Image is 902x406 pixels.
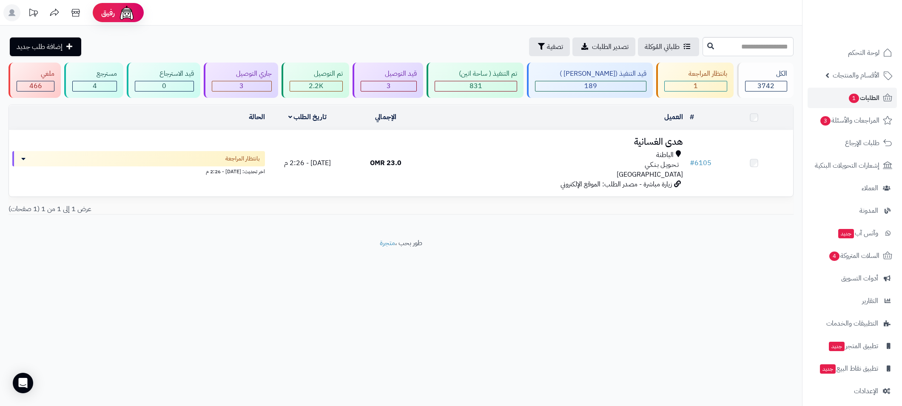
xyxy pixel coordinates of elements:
[819,363,878,375] span: تطبيق نقاط البيع
[17,42,63,52] span: إضافة طلب جديد
[808,268,897,289] a: أدوات التسويق
[690,158,711,168] a: #6105
[387,81,391,91] span: 3
[694,81,698,91] span: 1
[841,272,878,284] span: أدوات التسويق
[290,81,342,91] div: 2245
[859,205,878,217] span: المدونة
[829,342,845,351] span: جديد
[854,385,878,397] span: الإعدادات
[833,69,879,81] span: الأقسام والمنتجات
[808,133,897,153] a: طلبات الإرجاع
[808,381,897,401] a: الإعدادات
[435,69,517,79] div: تم التنفيذ ( ساحة اتين)
[664,112,683,122] a: العميل
[654,63,735,98] a: بانتظار المراجعة 1
[808,155,897,176] a: إشعارات التحويلات البنكية
[380,238,395,248] a: متجرة
[435,81,517,91] div: 831
[101,8,115,18] span: رفيق
[212,81,271,91] div: 3
[845,137,879,149] span: طلبات الإرجاع
[808,43,897,63] a: لوحة التحكم
[525,63,654,98] a: قيد التنفيذ ([PERSON_NAME] ) 189
[63,63,125,98] a: مسترجع 4
[808,200,897,221] a: المدونة
[370,158,401,168] span: 23.0 OMR
[284,158,331,168] span: [DATE] - 2:26 م
[10,37,81,56] a: إضافة طلب جديد
[848,93,859,103] span: 1
[288,112,327,122] a: تاريخ الطلب
[351,63,425,98] a: قيد التوصيل 3
[645,160,679,170] span: تـحـويـل بـنـكـي
[826,317,878,329] span: التطبيقات والخدمات
[572,37,635,56] a: تصدير الطلبات
[13,373,33,393] div: Open Intercom Messenger
[361,81,416,91] div: 3
[592,42,629,52] span: تصدير الطلبات
[375,112,396,122] a: الإجمالي
[125,63,202,98] a: قيد الاسترجاع 0
[828,250,879,262] span: السلات المتروكة
[808,358,897,379] a: تطبيق نقاط البيعجديد
[249,112,265,122] a: الحالة
[135,81,193,91] div: 0
[735,63,795,98] a: الكل3742
[808,110,897,131] a: المراجعات والأسئلة3
[862,295,878,307] span: التقارير
[72,69,117,79] div: مسترجع
[135,69,193,79] div: قيد الاسترجاع
[838,229,854,238] span: جديد
[690,112,694,122] a: #
[202,63,280,98] a: جاري التوصيل 3
[808,178,897,198] a: العملاء
[469,81,482,91] span: 831
[819,114,879,126] span: المراجعات والأسئلة
[828,340,878,352] span: تطبيق المتجر
[529,37,570,56] button: تصفية
[837,227,878,239] span: وآتس آب
[584,81,597,91] span: 189
[808,291,897,311] a: التقارير
[808,223,897,243] a: وآتس آبجديد
[638,37,699,56] a: طلباتي المُوكلة
[425,63,525,98] a: تم التنفيذ ( ساحة اتين) 831
[239,81,244,91] span: 3
[829,251,839,261] span: 4
[361,69,417,79] div: قيد التوصيل
[309,81,323,91] span: 2.2K
[808,88,897,108] a: الطلبات1
[745,69,787,79] div: الكل
[73,81,117,91] div: 4
[665,81,727,91] div: 1
[690,158,694,168] span: #
[12,166,265,175] div: اخر تحديث: [DATE] - 2:26 م
[225,154,260,163] span: بانتظار المراجعة
[429,137,683,147] h3: هدى الغسانية
[535,81,646,91] div: 189
[280,63,351,98] a: تم التوصيل 2.2K
[808,336,897,356] a: تطبيق المتجرجديد
[7,63,63,98] a: ملغي 466
[820,116,831,126] span: 3
[848,92,879,104] span: الطلبات
[645,42,680,52] span: طلباتي المُوكلة
[808,246,897,266] a: السلات المتروكة4
[848,47,879,59] span: لوحة التحكم
[844,6,894,24] img: logo-2.png
[561,179,672,189] span: زيارة مباشرة - مصدر الطلب: الموقع الإلكتروني
[162,81,166,91] span: 0
[656,150,674,160] span: الباطنة
[535,69,646,79] div: قيد التنفيذ ([PERSON_NAME] )
[757,81,774,91] span: 3742
[862,182,878,194] span: العملاء
[23,4,44,23] a: تحديثات المنصة
[664,69,727,79] div: بانتظار المراجعة
[93,81,97,91] span: 4
[808,313,897,334] a: التطبيقات والخدمات
[212,69,272,79] div: جاري التوصيل
[617,169,683,180] span: [GEOGRAPHIC_DATA]
[2,204,401,214] div: عرض 1 إلى 1 من 1 (1 صفحات)
[17,69,54,79] div: ملغي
